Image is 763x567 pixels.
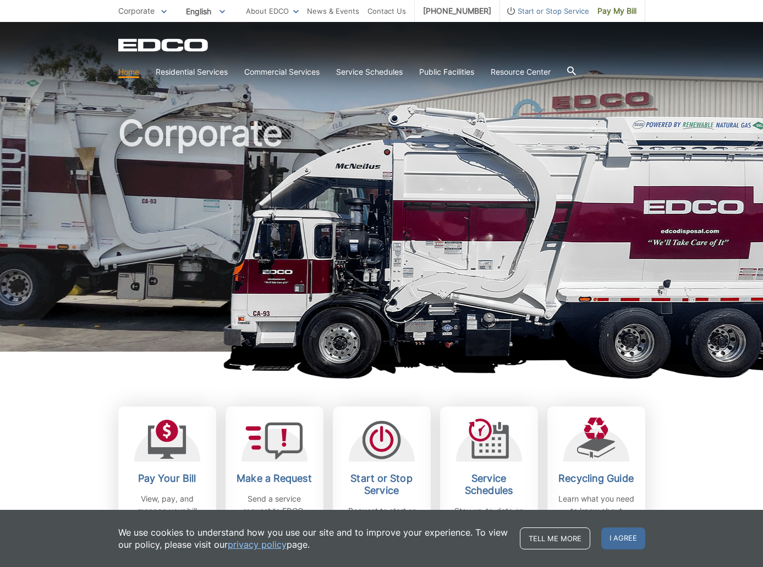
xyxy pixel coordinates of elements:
[228,538,287,551] a: privacy policy
[419,66,474,78] a: Public Facilities
[448,505,530,541] p: Stay up-to-date on any changes in schedules.
[448,472,530,497] h2: Service Schedules
[118,66,139,78] a: Home
[178,2,233,20] span: English
[226,407,323,552] a: Make a Request Send a service request to EDCO.
[234,493,315,517] p: Send a service request to EDCO.
[491,66,551,78] a: Resource Center
[556,493,637,529] p: Learn what you need to know about recycling.
[246,5,299,17] a: About EDCO
[118,526,509,551] p: We use cookies to understand how you use our site and to improve your experience. To view our pol...
[341,472,422,497] h2: Start or Stop Service
[341,505,422,541] p: Request to start or stop any EDCO services.
[601,527,645,549] span: I agree
[118,115,645,357] h1: Corporate
[234,472,315,485] h2: Make a Request
[118,6,155,15] span: Corporate
[440,407,538,552] a: Service Schedules Stay up-to-date on any changes in schedules.
[118,38,210,52] a: EDCD logo. Return to the homepage.
[118,407,216,552] a: Pay Your Bill View, pay, and manage your bill online.
[244,66,320,78] a: Commercial Services
[336,66,403,78] a: Service Schedules
[156,66,228,78] a: Residential Services
[547,407,645,552] a: Recycling Guide Learn what you need to know about recycling.
[127,472,208,485] h2: Pay Your Bill
[127,493,208,529] p: View, pay, and manage your bill online.
[597,5,636,17] span: Pay My Bill
[556,472,637,485] h2: Recycling Guide
[520,527,590,549] a: Tell me more
[307,5,359,17] a: News & Events
[367,5,406,17] a: Contact Us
